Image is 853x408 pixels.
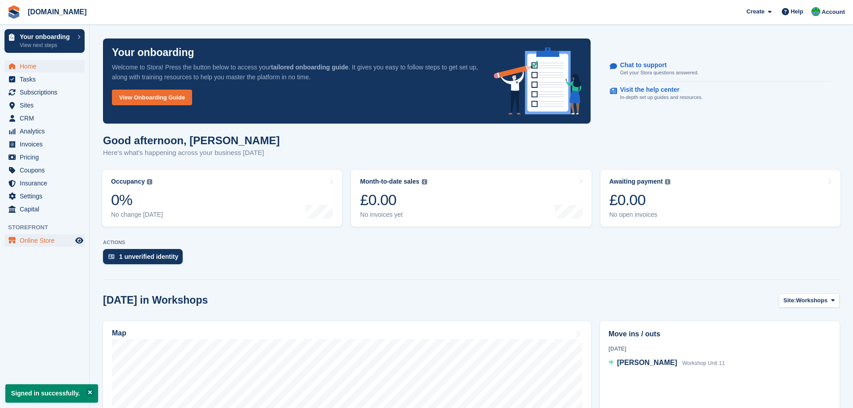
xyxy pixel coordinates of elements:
p: Visit the help center [620,86,696,94]
h2: [DATE] in Workshops [103,294,208,306]
a: menu [4,190,85,202]
img: Mark Bignell [811,7,820,16]
a: Chat to support Get your Stora questions answered. [610,57,831,82]
div: No open invoices [609,211,671,219]
span: Site: [784,296,796,305]
h1: Good afternoon, [PERSON_NAME] [103,134,280,146]
span: Home [20,60,73,73]
a: 1 unverified identity [103,249,187,269]
a: menu [4,73,85,86]
a: Visit the help center In-depth set up guides and resources. [610,82,831,106]
img: icon-info-grey-7440780725fd019a000dd9b08b2336e03edf1995a4989e88bcd33f0948082b44.svg [147,179,152,185]
img: icon-info-grey-7440780725fd019a000dd9b08b2336e03edf1995a4989e88bcd33f0948082b44.svg [422,179,427,185]
img: icon-info-grey-7440780725fd019a000dd9b08b2336e03edf1995a4989e88bcd33f0948082b44.svg [665,179,670,185]
span: Account [822,8,845,17]
a: Your onboarding View next steps [4,29,85,53]
span: Help [791,7,803,16]
a: menu [4,164,85,176]
a: menu [4,177,85,189]
div: No invoices yet [360,211,427,219]
a: View Onboarding Guide [112,90,192,105]
img: stora-icon-8386f47178a22dfd0bd8f6a31ec36ba5ce8667c1dd55bd0f319d3a0aa187defe.svg [7,5,21,19]
p: Get your Stora questions answered. [620,69,699,77]
a: Month-to-date sales £0.00 No invoices yet [351,170,591,227]
p: Your onboarding [20,34,73,40]
p: Signed in successfully. [5,384,98,403]
img: verify_identity-adf6edd0f0f0b5bbfe63781bf79b02c33cf7c696d77639b501bdc392416b5a36.svg [108,254,115,259]
p: Chat to support [620,61,691,69]
a: menu [4,234,85,247]
div: Awaiting payment [609,178,663,185]
span: [PERSON_NAME] [617,359,677,366]
div: Occupancy [111,178,145,185]
a: menu [4,60,85,73]
span: Subscriptions [20,86,73,99]
a: Occupancy 0% No change [DATE] [102,170,342,227]
span: Analytics [20,125,73,137]
div: [DATE] [609,345,831,353]
span: Storefront [8,223,89,232]
img: onboarding-info-6c161a55d2c0e0a8cae90662b2fe09162a5109e8cc188191df67fb4f79e88e88.svg [494,47,582,115]
a: menu [4,138,85,150]
a: [DOMAIN_NAME] [24,4,90,19]
span: Tasks [20,73,73,86]
a: menu [4,99,85,112]
strong: tailored onboarding guide [271,64,348,71]
span: Online Store [20,234,73,247]
a: menu [4,151,85,163]
span: CRM [20,112,73,125]
p: In-depth set up guides and resources. [620,94,703,101]
span: Capital [20,203,73,215]
a: Awaiting payment £0.00 No open invoices [600,170,840,227]
div: 0% [111,191,163,209]
a: menu [4,86,85,99]
span: Workshops [796,296,828,305]
div: £0.00 [609,191,671,209]
div: 1 unverified identity [119,253,178,260]
button: Site: Workshops [779,293,840,308]
a: menu [4,125,85,137]
h2: Map [112,329,126,337]
p: View next steps [20,41,73,49]
a: menu [4,203,85,215]
span: Pricing [20,151,73,163]
div: No change [DATE] [111,211,163,219]
span: Invoices [20,138,73,150]
a: Preview store [74,235,85,246]
span: Workshop Unit 11 [682,360,725,366]
p: Your onboarding [112,47,194,58]
div: £0.00 [360,191,427,209]
a: [PERSON_NAME] Workshop Unit 11 [609,357,725,369]
a: menu [4,112,85,125]
span: Create [746,7,764,16]
span: Coupons [20,164,73,176]
div: Month-to-date sales [360,178,419,185]
h2: Move ins / outs [609,329,831,339]
p: ACTIONS [103,240,840,245]
span: Sites [20,99,73,112]
span: Settings [20,190,73,202]
span: Insurance [20,177,73,189]
p: Here's what's happening across your business [DATE] [103,148,280,158]
p: Welcome to Stora! Press the button below to access your . It gives you easy to follow steps to ge... [112,62,480,82]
